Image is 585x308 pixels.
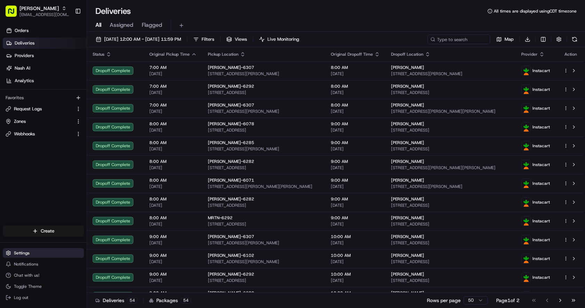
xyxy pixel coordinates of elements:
span: Instacart [532,199,550,205]
span: Instacart [532,124,550,130]
span: Chat with us! [14,273,39,278]
img: profile_instacart_ahold_partner.png [522,141,531,150]
span: [PERSON_NAME] [391,65,424,70]
span: [PERSON_NAME] [391,271,424,277]
button: Views [223,34,250,44]
button: Settings [3,248,84,258]
span: Instacart [532,218,550,224]
a: Providers [3,50,87,61]
span: [PERSON_NAME] [391,84,424,89]
div: 📗 [7,102,13,107]
img: profile_instacart_ahold_partner.png [522,66,531,75]
img: profile_instacart_ahold_partner.png [522,198,531,207]
a: Powered byPylon [49,118,84,123]
button: Map [493,34,517,44]
span: Instacart [532,162,550,167]
span: [STREET_ADDRESS] [391,240,510,246]
span: 8:00 AM [331,102,380,108]
span: [STREET_ADDRESS] [208,278,320,283]
div: Start new chat [24,66,114,73]
p: Welcome 👋 [7,28,127,39]
span: 7:00 AM [149,102,197,108]
span: Original Dropoff Time [331,52,373,57]
span: [STREET_ADDRESS][PERSON_NAME] [208,146,320,152]
button: Refresh [570,34,579,44]
span: [DATE] [149,165,197,171]
img: 1736555255976-a54dd68f-1ca7-489b-9aae-adbdc363a1c4 [7,66,19,79]
span: Instacart [532,105,550,111]
div: Packages [149,297,191,304]
div: 54 [181,297,191,303]
span: [DATE] [149,240,197,246]
span: [PERSON_NAME] [391,121,424,127]
button: Request Logs [3,103,84,114]
span: All [95,21,101,29]
span: Instacart [532,143,550,149]
span: [STREET_ADDRESS] [391,90,510,95]
input: Type to search [428,34,490,44]
span: 8:00 AM [331,65,380,70]
span: Webhooks [14,131,35,137]
button: Chat with us! [3,270,84,280]
span: [STREET_ADDRESS] [391,278,510,283]
img: profile_instacart_ahold_partner.png [522,85,531,94]
a: Nash AI [3,63,87,74]
span: Analytics [15,78,34,84]
span: [STREET_ADDRESS][PERSON_NAME] [391,184,510,189]
span: [STREET_ADDRESS][PERSON_NAME] [208,240,320,246]
h1: Deliveries [95,6,131,17]
span: [PERSON_NAME] [391,196,424,202]
span: [STREET_ADDRESS] [208,90,320,95]
span: [STREET_ADDRESS] [208,127,320,133]
span: Status [93,52,104,57]
span: [STREET_ADDRESS] [391,203,510,208]
img: profile_instacart_ahold_partner.png [522,235,531,244]
img: profile_instacart_ahold_partner.png [522,273,531,282]
span: 9:00 AM [149,253,197,258]
span: [DATE] [331,221,380,227]
span: [DATE] [149,278,197,283]
div: We're available if you need us! [24,73,88,79]
span: Nash AI [15,65,30,71]
span: [PERSON_NAME]-6292 [208,271,254,277]
div: Favorites [3,92,84,103]
span: Create [41,228,54,234]
span: [DATE] 12:00 AM - [DATE] 11:59 PM [104,36,181,42]
span: [DATE] [331,127,380,133]
span: [PERSON_NAME] [391,102,424,108]
span: [DATE] [149,221,197,227]
span: 9:00 AM [149,271,197,277]
div: Deliveries [95,297,138,304]
span: [PERSON_NAME]-6307 [208,65,254,70]
a: Deliveries [3,38,87,49]
button: [EMAIL_ADDRESS][DOMAIN_NAME] [19,12,69,17]
span: 9:00 AM [149,234,197,239]
span: [STREET_ADDRESS][PERSON_NAME][PERSON_NAME] [391,109,510,114]
span: Flagged [142,21,162,29]
span: Zones [14,118,26,125]
button: Webhooks [3,128,84,140]
button: Start new chat [118,69,127,77]
span: Log out [14,295,28,300]
span: [STREET_ADDRESS] [391,146,510,152]
span: Notifications [14,261,38,267]
span: [STREET_ADDRESS] [391,259,510,264]
a: Orders [3,25,87,36]
div: Action [563,52,578,57]
img: profile_instacart_ahold_partner.png [522,123,531,132]
span: Dropoff Location [391,52,423,57]
span: 10:00 AM [331,234,380,239]
span: [STREET_ADDRESS] [208,165,320,171]
button: [DATE] 12:00 AM - [DATE] 11:59 PM [93,34,184,44]
span: Views [235,36,247,42]
button: Log out [3,293,84,302]
span: MRTN-6292 [208,215,233,221]
span: [DATE] [149,146,197,152]
button: [PERSON_NAME] [19,5,59,12]
span: [PERSON_NAME] [391,253,424,258]
span: [DATE] [149,71,197,77]
span: [PERSON_NAME]-6282 [208,159,254,164]
span: [DATE] [149,127,197,133]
